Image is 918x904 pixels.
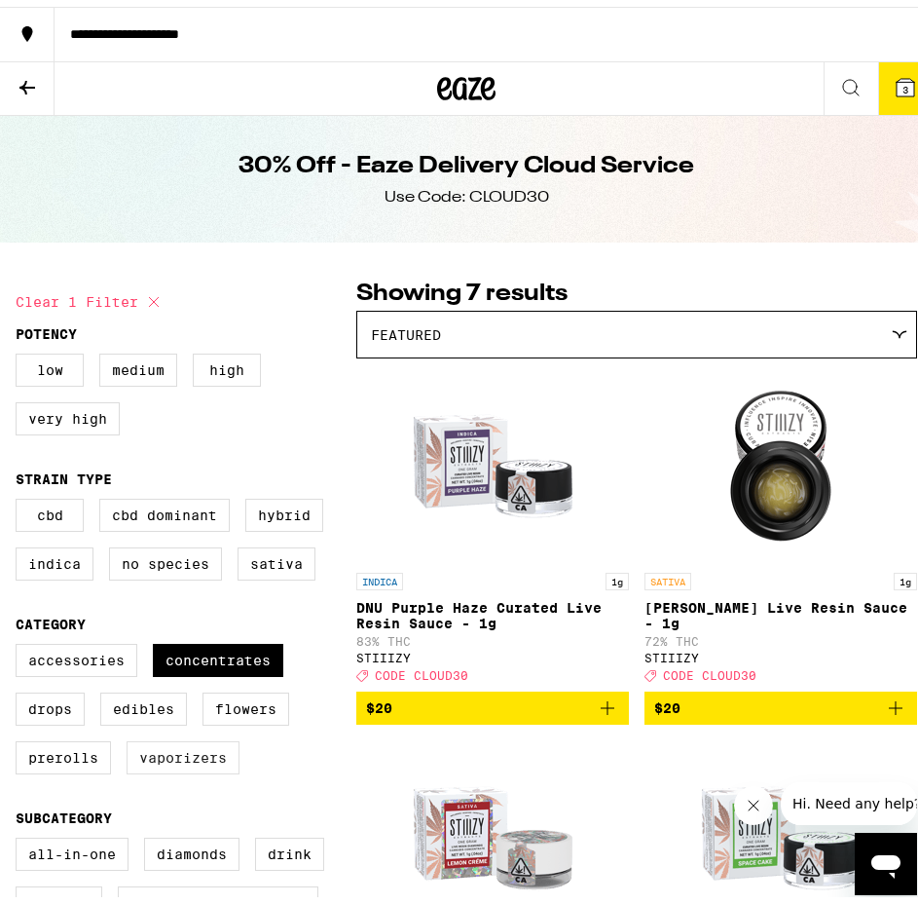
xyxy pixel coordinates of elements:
[683,361,878,556] img: STIIIZY - Berry Sundae Live Resin Sauce - 1g
[644,593,917,624] p: [PERSON_NAME] Live Resin Sauce - 1g
[16,395,120,429] label: Very High
[606,566,629,584] p: 1g
[16,831,129,864] label: All-In-One
[16,320,77,335] legend: Potency
[663,662,756,675] span: CODE CLOUD30
[734,779,773,818] iframe: Close message
[385,180,549,202] div: Use Code: CLOUD30
[127,734,239,768] label: Vaporizers
[153,637,283,670] label: Concentrates
[99,347,177,380] label: Medium
[395,361,590,556] img: STIIIZY - DNU Purple Haze Curated Live Resin Sauce - 1g
[16,637,137,670] label: Accessories
[855,826,917,888] iframe: Button to launch messaging window
[654,694,680,709] span: $20
[902,77,908,89] span: 3
[16,541,93,574] label: Indica
[239,143,694,176] h1: 30% Off - Eaze Delivery Cloud Service
[644,685,917,718] button: Add to bag
[356,271,917,304] p: Showing 7 results
[193,347,261,380] label: High
[356,685,629,718] button: Add to bag
[16,804,112,819] legend: Subcategory
[16,610,86,625] legend: Category
[644,361,917,685] a: Open page for Berry Sundae Live Resin Sauce - 1g from STIIIZY
[16,492,84,525] label: CBD
[109,541,222,574] label: No Species
[356,628,629,641] p: 83% THC
[245,492,323,525] label: Hybrid
[255,831,324,864] label: Drink
[644,645,917,658] div: STIIIZY
[781,775,917,818] iframe: Message from company
[356,645,629,658] div: STIIIZY
[16,686,85,719] label: Drops
[12,14,140,29] span: Hi. Need any help?
[16,734,111,768] label: Prerolls
[99,492,230,525] label: CBD Dominant
[202,686,289,719] label: Flowers
[644,566,691,584] p: SATIVA
[375,662,468,675] span: CODE CLOUD30
[644,628,917,641] p: 72% THC
[16,347,84,380] label: Low
[356,566,403,584] p: INDICA
[366,694,392,709] span: $20
[16,271,165,320] button: Clear 1 filter
[16,465,112,480] legend: Strain Type
[356,593,629,624] p: DNU Purple Haze Curated Live Resin Sauce - 1g
[100,686,187,719] label: Edibles
[894,566,917,584] p: 1g
[144,831,239,864] label: Diamonds
[238,541,315,574] label: Sativa
[356,361,629,685] a: Open page for DNU Purple Haze Curated Live Resin Sauce - 1g from STIIIZY
[371,320,441,336] span: Featured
